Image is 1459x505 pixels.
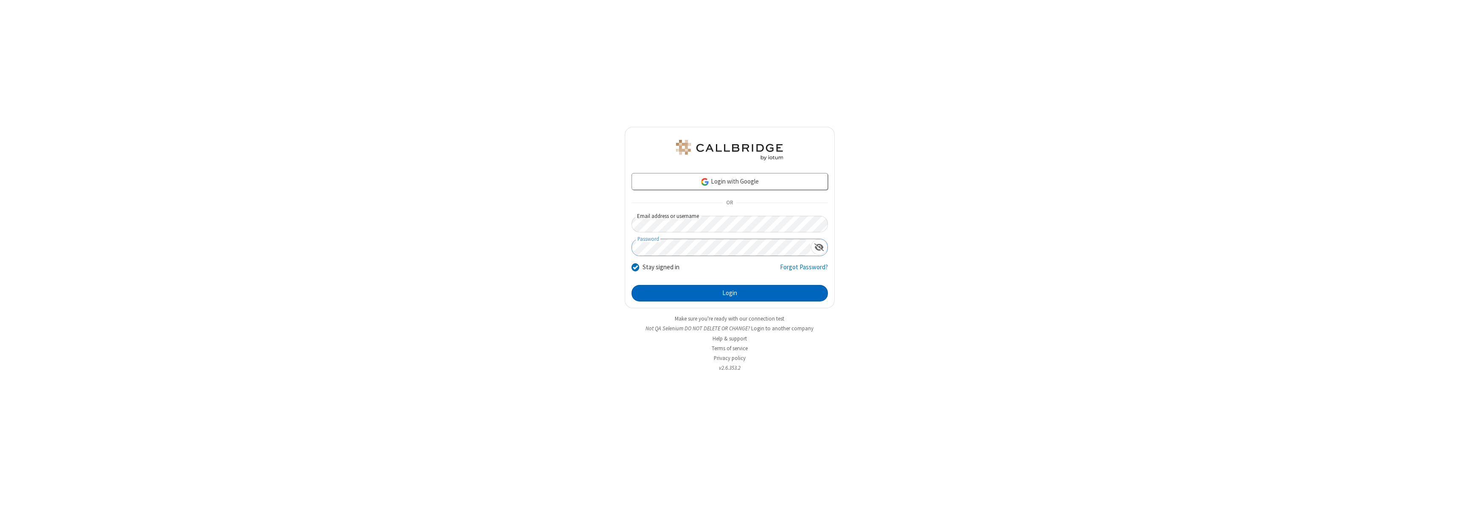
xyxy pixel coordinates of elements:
[714,354,746,362] a: Privacy policy
[723,197,736,209] span: OR
[625,324,835,332] li: Not QA Selenium DO NOT DELETE OR CHANGE?
[1438,483,1453,499] iframe: Chat
[811,239,827,255] div: Show password
[713,335,747,342] a: Help & support
[643,262,679,272] label: Stay signed in
[780,262,828,279] a: Forgot Password?
[632,216,828,232] input: Email address or username
[700,177,710,187] img: google-icon.png
[674,140,785,160] img: QA Selenium DO NOT DELETE OR CHANGE
[625,364,835,372] li: v2.6.353.2
[751,324,813,332] button: Login to another company
[632,173,828,190] a: Login with Google
[712,345,748,352] a: Terms of service
[632,239,811,256] input: Password
[675,315,784,322] a: Make sure you're ready with our connection test
[632,285,828,302] button: Login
